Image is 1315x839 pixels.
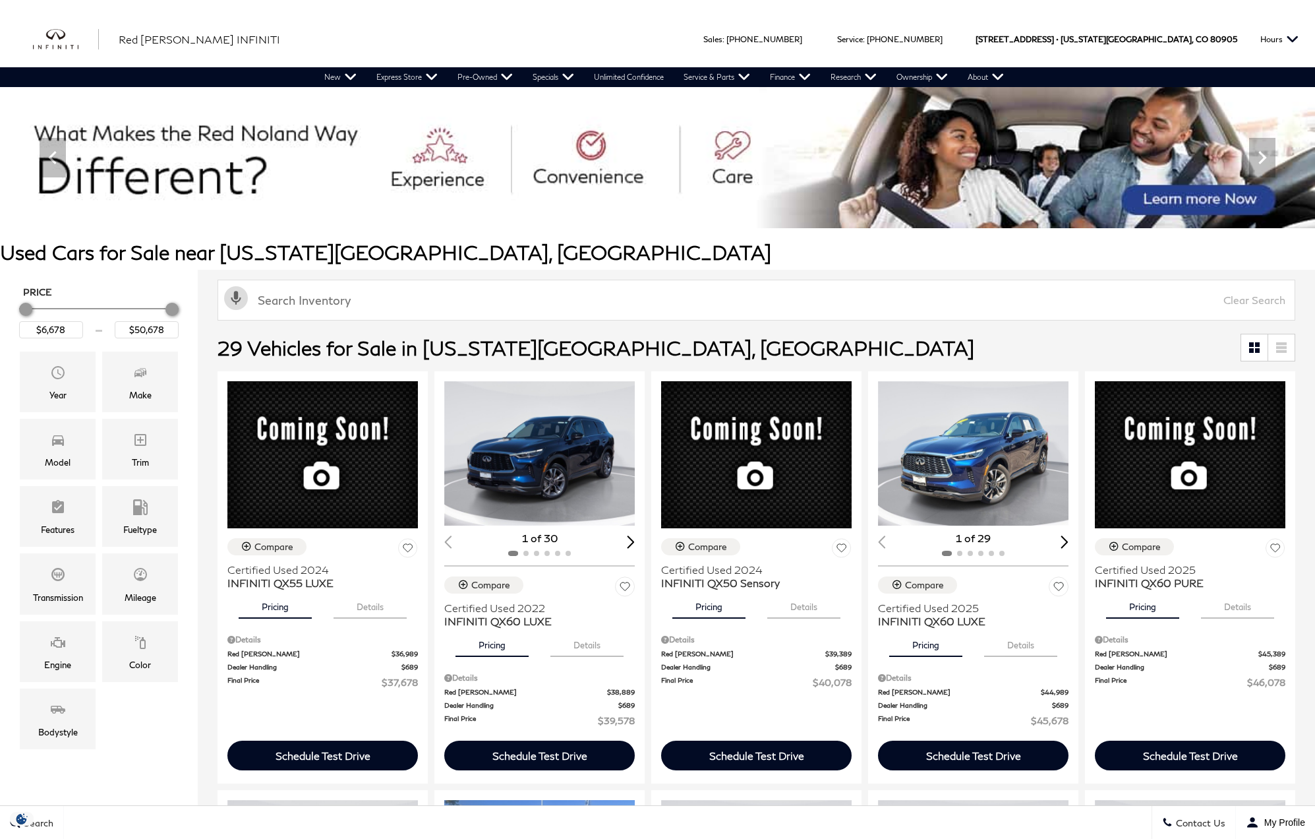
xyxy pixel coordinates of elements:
button: pricing tab [455,628,529,657]
div: BodystyleBodystyle [20,689,96,749]
span: [US_STATE][GEOGRAPHIC_DATA], [1061,11,1194,67]
button: pricing tab [672,590,745,619]
a: Specials [523,67,584,87]
img: 2022 INFINITI QX60 LUXE 1 [444,381,637,526]
a: Dealer Handling $689 [661,662,852,672]
span: Certified Used 2025 [878,602,1059,615]
span: Go to slide 3 [660,204,674,217]
div: Engine [44,658,71,672]
a: Red [PERSON_NAME] INFINITI [119,32,280,47]
span: Final Price [444,714,598,728]
div: 1 / 2 [878,381,1070,526]
span: INFINITI QX55 LUXE [227,576,408,590]
span: Dealer Handling [227,662,401,672]
div: Maximum Price [165,303,179,316]
div: Pricing Details - INFINITI QX60 LUXE [878,672,1068,684]
a: Red [PERSON_NAME] $38,889 [444,687,635,697]
input: Minimum [19,321,83,338]
span: Red [PERSON_NAME] [1095,649,1258,659]
a: Research [821,67,887,87]
a: Red [PERSON_NAME] $44,989 [878,687,1068,697]
a: Dealer Handling $689 [227,662,418,672]
div: Schedule Test Drive [1143,749,1238,762]
span: $40,078 [813,675,852,689]
span: 29 Vehicles for Sale in [US_STATE][GEOGRAPHIC_DATA], [GEOGRAPHIC_DATA] [218,336,974,359]
span: [STREET_ADDRESS] • [976,11,1059,67]
span: Features [50,496,66,522]
button: details tab [984,628,1057,657]
button: Compare Vehicle [227,538,307,555]
a: Certified Used 2025INFINITI QX60 PURE [1095,563,1285,590]
span: $689 [1269,662,1285,672]
span: Make [132,361,148,388]
span: Certified Used 2024 [661,563,842,576]
a: Pre-Owned [448,67,523,87]
div: Schedule Test Drive [709,749,804,762]
div: 1 / 2 [444,381,637,526]
div: Model [45,455,71,470]
img: 2024 INFINITI QX50 Sensory [661,381,852,528]
span: INFINITI QX50 Sensory [661,576,842,590]
div: Compare [471,579,510,591]
a: Red [PERSON_NAME] $45,389 [1095,649,1285,659]
a: New [314,67,366,87]
div: Make [129,388,152,402]
div: Transmission [33,590,83,605]
span: Final Price [1095,675,1247,689]
a: Final Price $39,578 [444,714,635,728]
div: Schedule Test Drive - INFINITI QX60 PURE [1095,741,1285,770]
div: Trim [132,455,149,470]
div: Schedule Test Drive [276,749,370,762]
div: FeaturesFeatures [20,486,96,547]
img: 2025 INFINITI QX60 PURE [1095,381,1285,528]
div: Compare [905,579,944,591]
span: My Profile [1259,817,1305,828]
span: INFINITI QX60 LUXE [878,615,1059,628]
div: Next slide [1061,536,1068,548]
a: Final Price $46,078 [1095,675,1285,689]
span: Final Price [878,714,1031,728]
button: details tab [767,590,840,619]
span: Year [50,361,66,388]
nav: Main Navigation [314,67,1014,87]
a: [PHONE_NUMBER] [867,34,943,44]
button: Compare Vehicle [878,576,957,594]
div: Pricing Details - INFINITI QX60 PURE [1095,634,1285,646]
span: Dealer Handling [444,700,618,710]
span: Search [20,817,53,828]
span: Engine [50,631,66,658]
a: Service & Parts [674,67,760,87]
span: $46,078 [1247,675,1285,689]
h5: Price [23,286,175,298]
svg: Click to toggle on voice search [224,286,248,310]
div: Next [1249,138,1275,177]
span: Service [837,34,863,44]
a: infiniti [33,29,99,50]
button: Open user profile menu [1236,806,1315,839]
button: pricing tab [1106,590,1179,619]
div: Schedule Test Drive [492,749,587,762]
span: Bodystyle [50,699,66,725]
span: INFINITI QX60 LUXE [444,615,625,628]
div: Schedule Test Drive - INFINITI QX55 LUXE [227,741,418,770]
button: Save Vehicle [615,576,635,601]
a: Dealer Handling $689 [444,700,635,710]
span: Red [PERSON_NAME] INFINITI [119,33,280,46]
a: Finance [760,67,821,87]
div: TransmissionTransmission [20,553,96,614]
span: Red [PERSON_NAME] [444,687,607,697]
button: pricing tab [239,590,312,619]
span: $39,578 [598,714,635,728]
a: Express Store [366,67,448,87]
span: $38,889 [607,687,635,697]
span: $689 [618,700,635,710]
a: Dealer Handling $689 [878,700,1068,710]
span: $689 [835,662,852,672]
a: Certified Used 2024INFINITI QX55 LUXE [227,563,418,590]
div: MileageMileage [102,553,178,614]
button: details tab [1201,590,1274,619]
input: Maximum [115,321,179,338]
div: MakeMake [102,352,178,412]
span: $44,989 [1041,687,1068,697]
span: Go to slide 1 [624,204,637,217]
